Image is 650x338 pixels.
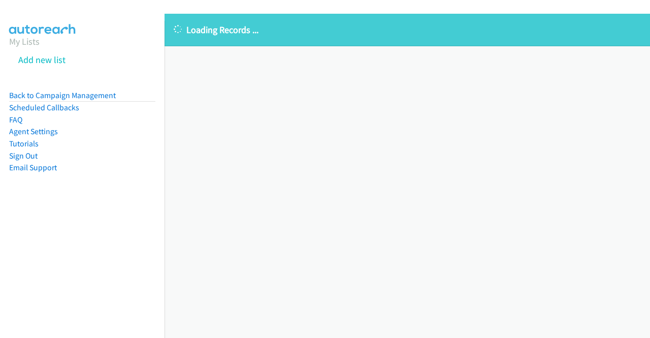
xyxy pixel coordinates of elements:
p: Loading Records ... [174,23,641,37]
a: My Lists [9,36,40,47]
a: Add new list [18,54,66,66]
a: Scheduled Callbacks [9,103,79,112]
a: Email Support [9,163,57,172]
a: Tutorials [9,139,39,148]
a: Sign Out [9,151,38,161]
a: Back to Campaign Management [9,90,116,100]
a: FAQ [9,115,22,125]
a: Agent Settings [9,127,58,136]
